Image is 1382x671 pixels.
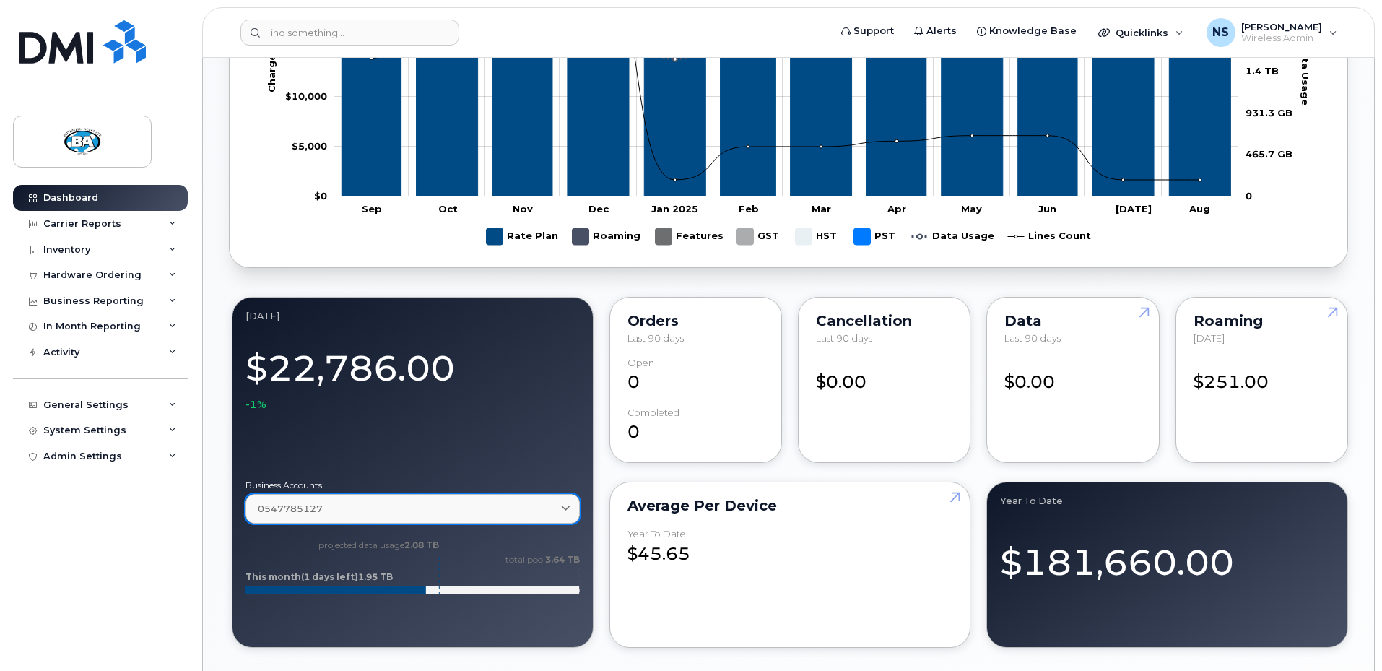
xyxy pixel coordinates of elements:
[245,571,301,582] tspan: This month
[816,315,952,326] div: Cancellation
[926,24,957,38] span: Alerts
[912,222,994,251] g: Data Usage
[739,203,759,215] tspan: Feb
[292,140,327,152] tspan: $5,000
[1004,332,1061,344] span: Last 90 days
[627,407,679,418] div: completed
[651,203,698,215] tspan: Jan 2025
[545,554,580,565] tspan: 3.64 TB
[1212,24,1229,41] span: NS
[853,24,894,38] span: Support
[245,494,580,524] a: 0547785127
[513,203,533,215] tspan: Nov
[1246,107,1292,118] tspan: 931.3 GB
[1004,358,1141,395] div: $0.00
[816,358,952,395] div: $0.00
[1004,315,1141,326] div: Data
[627,500,953,511] div: Average per Device
[1241,21,1322,33] span: [PERSON_NAME]
[1300,43,1311,105] tspan: Data Usage
[812,203,831,215] tspan: Mar
[1000,524,1334,587] div: $181,660.00
[961,203,982,215] tspan: May
[285,90,327,102] g: $0
[487,222,1091,251] g: Legend
[1000,495,1334,507] div: Year to Date
[245,311,580,322] div: August 2025
[1116,203,1152,215] tspan: [DATE]
[292,140,327,152] g: $0
[318,540,439,550] text: projected data usage
[656,222,723,251] g: Features
[240,20,459,46] input: Find something...
[314,190,327,202] tspan: $0
[904,17,967,46] a: Alerts
[1116,27,1168,38] span: Quicklinks
[404,540,439,550] tspan: 2.08 TB
[627,358,764,395] div: 0
[301,571,358,582] tspan: (1 days left)
[487,222,558,251] g: Rate Plan
[627,332,684,344] span: Last 90 days
[627,315,764,326] div: Orders
[1194,358,1330,395] div: $251.00
[588,203,609,215] tspan: Dec
[1008,222,1091,251] g: Lines Count
[266,48,277,92] tspan: Charges
[831,17,904,46] a: Support
[1246,190,1252,202] tspan: 0
[1188,203,1210,215] tspan: Aug
[1196,18,1347,47] div: Nicol Seenath
[627,529,686,540] div: Year to Date
[1038,203,1056,215] tspan: Jun
[1194,332,1225,344] span: [DATE]
[854,222,898,251] g: PST
[627,358,654,368] div: Open
[245,481,580,490] label: Business Accounts
[245,339,580,412] div: $22,786.00
[627,407,764,445] div: 0
[1246,65,1279,77] tspan: 1.4 TB
[438,203,458,215] tspan: Oct
[245,397,266,412] span: -1%
[1088,18,1194,47] div: Quicklinks
[258,502,323,516] span: 0547785127
[1246,148,1292,160] tspan: 465.7 GB
[737,222,781,251] g: GST
[796,222,840,251] g: HST
[967,17,1087,46] a: Knowledge Base
[342,8,1230,196] g: Rate Plan
[1194,315,1330,326] div: Roaming
[285,90,327,102] tspan: $10,000
[816,332,872,344] span: Last 90 days
[573,222,641,251] g: Roaming
[887,203,906,215] tspan: Apr
[505,554,580,565] text: total pool
[627,529,953,566] div: $45.65
[989,24,1077,38] span: Knowledge Base
[358,571,393,582] tspan: 1.95 TB
[1241,33,1322,44] span: Wireless Admin
[362,203,382,215] tspan: Sep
